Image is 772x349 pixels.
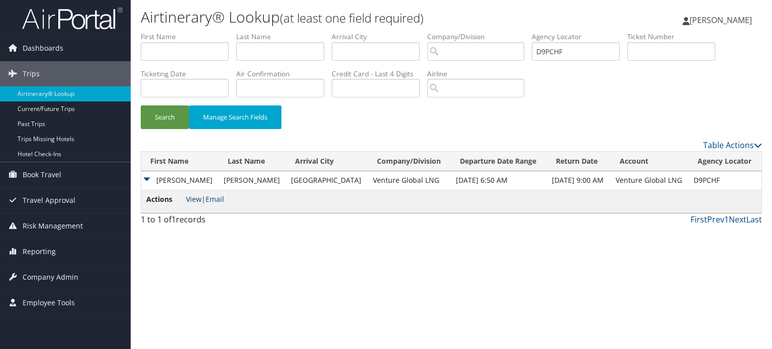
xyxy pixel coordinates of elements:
td: [GEOGRAPHIC_DATA] [286,171,368,189]
th: Last Name: activate to sort column ascending [219,152,286,171]
a: Last [746,214,762,225]
a: Prev [707,214,724,225]
td: D9PCHF [689,171,761,189]
span: | [186,194,224,204]
a: View [186,194,202,204]
td: Venture Global LNG [611,171,688,189]
div: 1 to 1 of records [141,213,285,230]
a: Next [729,214,746,225]
small: (at least one field required) [280,10,424,26]
span: Book Travel [23,162,61,187]
label: First Name [141,32,236,42]
td: Venture Global LNG [368,171,451,189]
label: Air Confirmation [236,69,332,79]
span: Travel Approval [23,188,75,213]
span: Dashboards [23,36,63,61]
a: Table Actions [703,140,762,151]
span: Actions [146,194,184,205]
a: [PERSON_NAME] [683,5,762,35]
img: airportal-logo.png [22,7,123,30]
label: Agency Locator [532,32,627,42]
th: Company/Division [368,152,451,171]
td: [DATE] 6:50 AM [451,171,547,189]
th: Return Date: activate to sort column ascending [547,152,611,171]
th: First Name: activate to sort column ascending [141,152,219,171]
label: Credit Card - Last 4 Digits [332,69,427,79]
h1: Airtinerary® Lookup [141,7,555,28]
th: Departure Date Range: activate to sort column ascending [451,152,547,171]
td: [PERSON_NAME] [219,171,286,189]
span: Trips [23,61,40,86]
span: Employee Tools [23,290,75,315]
td: [DATE] 9:00 AM [547,171,611,189]
label: Last Name [236,32,332,42]
label: Arrival City [332,32,427,42]
span: Risk Management [23,213,83,239]
span: Reporting [23,239,56,264]
label: Ticketing Date [141,69,236,79]
button: Manage Search Fields [189,105,281,129]
span: Company Admin [23,265,78,290]
label: Airline [427,69,532,79]
a: Email [206,194,224,204]
span: [PERSON_NAME] [690,15,752,26]
th: Account: activate to sort column ascending [611,152,688,171]
span: 1 [171,214,176,225]
th: Agency Locator: activate to sort column ascending [689,152,761,171]
a: 1 [724,214,729,225]
a: First [691,214,707,225]
td: [PERSON_NAME] [141,171,219,189]
label: Company/Division [427,32,532,42]
th: Arrival City: activate to sort column ascending [286,152,368,171]
button: Search [141,105,189,129]
label: Ticket Number [627,32,723,42]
